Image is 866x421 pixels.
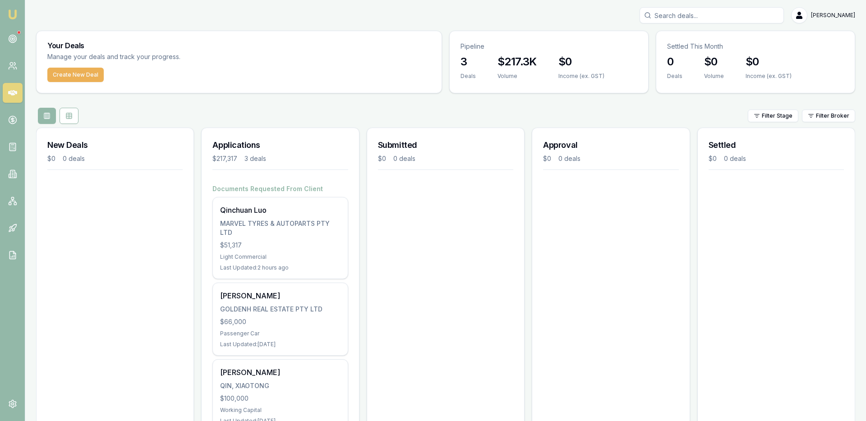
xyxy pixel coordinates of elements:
[220,305,340,314] div: GOLDENH REAL ESTATE PTY LTD
[220,341,340,348] div: Last Updated: [DATE]
[667,42,844,51] p: Settled This Month
[47,68,104,82] button: Create New Deal
[212,154,237,163] div: $217,317
[543,154,551,163] div: $0
[811,12,855,19] span: [PERSON_NAME]
[704,55,724,69] h3: $0
[220,253,340,261] div: Light Commercial
[220,264,340,271] div: Last Updated: 2 hours ago
[461,55,476,69] h3: 3
[378,139,513,151] h3: Submitted
[461,42,637,51] p: Pipeline
[220,367,340,378] div: [PERSON_NAME]
[7,9,18,20] img: emu-icon-u.png
[558,73,604,80] div: Income (ex. GST)
[47,139,183,151] h3: New Deals
[63,154,85,163] div: 0 deals
[220,290,340,301] div: [PERSON_NAME]
[558,154,580,163] div: 0 deals
[497,73,537,80] div: Volume
[746,55,792,69] h3: $0
[220,241,340,250] div: $51,317
[543,139,678,151] h3: Approval
[746,73,792,80] div: Income (ex. GST)
[244,154,266,163] div: 3 deals
[724,154,746,163] div: 0 deals
[762,112,792,119] span: Filter Stage
[220,219,340,237] div: MARVEL TYRES & AUTOPARTS PTY LTD
[667,55,682,69] h3: 0
[220,381,340,390] div: QIN, XIAOTONG
[220,205,340,215] div: Qinchuan Luo
[709,139,844,151] h3: Settled
[709,154,717,163] div: $0
[378,154,386,163] div: $0
[47,42,431,49] h3: Your Deals
[802,110,855,122] button: Filter Broker
[640,7,784,23] input: Search deals
[748,110,798,122] button: Filter Stage
[461,73,476,80] div: Deals
[47,52,278,62] p: Manage your deals and track your progress.
[497,55,537,69] h3: $217.3K
[704,73,724,80] div: Volume
[220,317,340,326] div: $66,000
[667,73,682,80] div: Deals
[558,55,604,69] h3: $0
[816,112,849,119] span: Filter Broker
[220,330,340,337] div: Passenger Car
[220,394,340,403] div: $100,000
[47,154,55,163] div: $0
[393,154,415,163] div: 0 deals
[212,184,348,193] h4: Documents Requested From Client
[212,139,348,151] h3: Applications
[220,407,340,414] div: Working Capital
